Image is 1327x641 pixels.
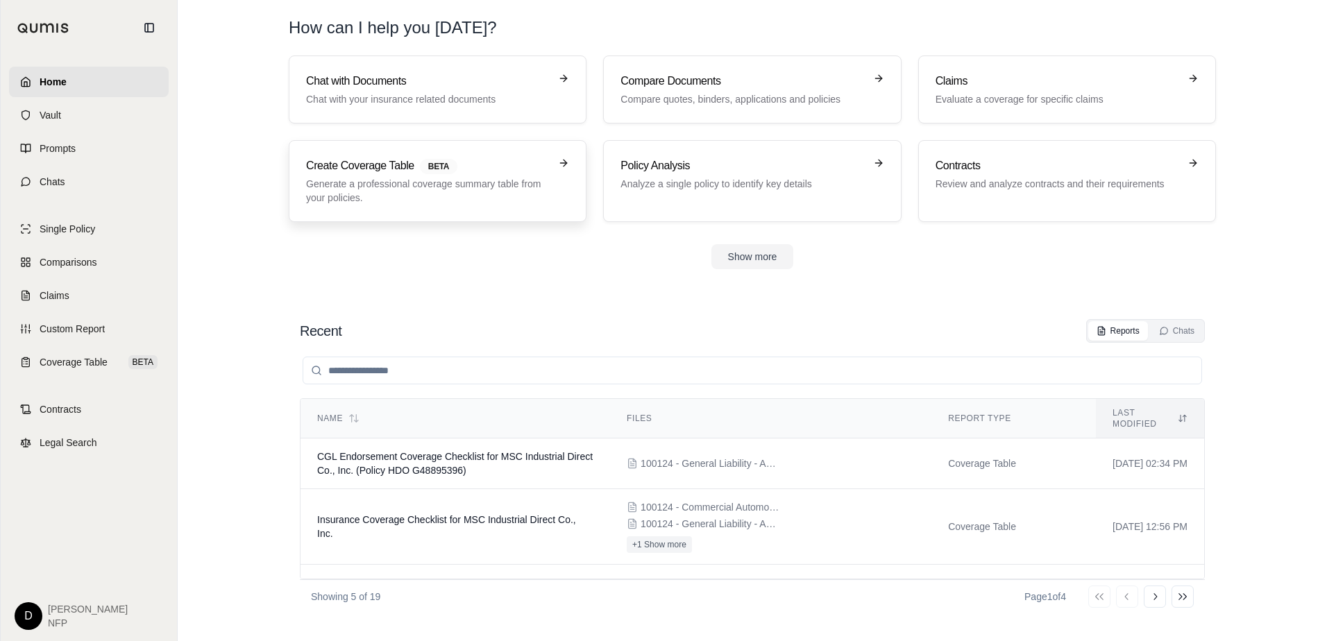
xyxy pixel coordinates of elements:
a: Single Policy [9,214,169,244]
p: Evaluate a coverage for specific claims [936,92,1179,106]
div: Name [317,413,593,424]
p: Analyze a single policy to identify key details [620,177,864,191]
p: Generate a professional coverage summary table from your policies. [306,177,550,205]
a: Contracts [9,394,169,425]
th: Report Type [931,399,1096,438]
span: Vault [40,108,61,122]
span: Custom Report [40,322,105,336]
a: Home [9,67,169,97]
p: Compare quotes, binders, applications and policies [620,92,864,106]
span: Insurance Coverage Checklist for MSC Industrial Direct Co., Inc. [317,514,576,539]
a: Legal Search [9,427,169,458]
span: NFP [48,616,128,630]
h3: Chat with Documents [306,73,550,89]
span: [PERSON_NAME] [48,602,128,616]
a: Vault [9,100,169,130]
td: Coverage Table [931,565,1096,615]
button: Chats [1151,321,1203,341]
button: Show more [711,244,794,269]
span: CGL Endorsement Coverage Checklist for MSC Industrial Direct Co., Inc. (Policy HDO G48895396) [317,451,593,476]
a: ContractsReview and analyze contracts and their requirements [918,140,1216,222]
span: Home [40,75,67,89]
div: Chats [1159,325,1194,336]
h3: Compare Documents [620,73,864,89]
h3: Policy Analysis [620,157,864,174]
p: Showing 5 of 19 [311,590,380,604]
span: Legal Search [40,436,97,450]
div: Page 1 of 4 [1024,590,1066,604]
span: Single Policy [40,222,95,236]
td: [DATE] 12:56 PM [1096,489,1204,565]
a: Prompts [9,133,169,164]
div: D [15,602,42,630]
td: Coverage Table [931,438,1096,489]
span: Claims [40,289,69,302]
button: +1 Show more [627,536,692,553]
a: Chats [9,166,169,197]
h3: Create Coverage Table [306,157,550,174]
span: 100124 - General Liability - ACE American Insurance Company.pdf [641,517,779,531]
a: Policy AnalysisAnalyze a single policy to identify key details [603,140,901,222]
a: Chat with DocumentsChat with your insurance related documents [289,55,586,123]
a: Compare DocumentsCompare quotes, binders, applications and policies [603,55,901,123]
h1: How can I help you [DATE]? [289,17,1216,39]
a: ClaimsEvaluate a coverage for specific claims [918,55,1216,123]
span: Commercial Auto Policy Coverage Checklist for MSC Industrial Direct Co., Inc. [317,577,587,602]
a: Custom Report [9,314,169,344]
button: Collapse sidebar [138,17,160,39]
span: 100124 - General Liability - ACE American Insurance Company.pdf [641,456,779,470]
div: Last modified [1113,407,1187,429]
h2: Recent [300,321,341,341]
a: Coverage TableBETA [9,347,169,377]
a: Claims [9,280,169,311]
p: Chat with your insurance related documents [306,92,550,106]
button: Reports [1088,321,1148,341]
p: Review and analyze contracts and their requirements [936,177,1179,191]
td: Coverage Table [931,489,1096,565]
span: Contracts [40,402,81,416]
h3: Claims [936,73,1179,89]
td: [DATE] 02:34 PM [1096,438,1204,489]
span: Chats [40,175,65,189]
span: Prompts [40,142,76,155]
span: BETA [128,355,158,369]
span: Coverage Table [40,355,108,369]
td: [DATE] 12:55 PM [1096,565,1204,615]
span: 100124 - Commercial Automobile - ACE American Insurance Company.pdf [641,500,779,514]
span: BETA [420,159,457,174]
a: Create Coverage TableBETAGenerate a professional coverage summary table from your policies. [289,140,586,222]
h3: Contracts [936,157,1179,174]
span: Comparisons [40,255,96,269]
a: Comparisons [9,247,169,277]
th: Files [610,399,931,438]
div: Reports [1097,325,1140,336]
img: Qumis Logo [17,23,69,33]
